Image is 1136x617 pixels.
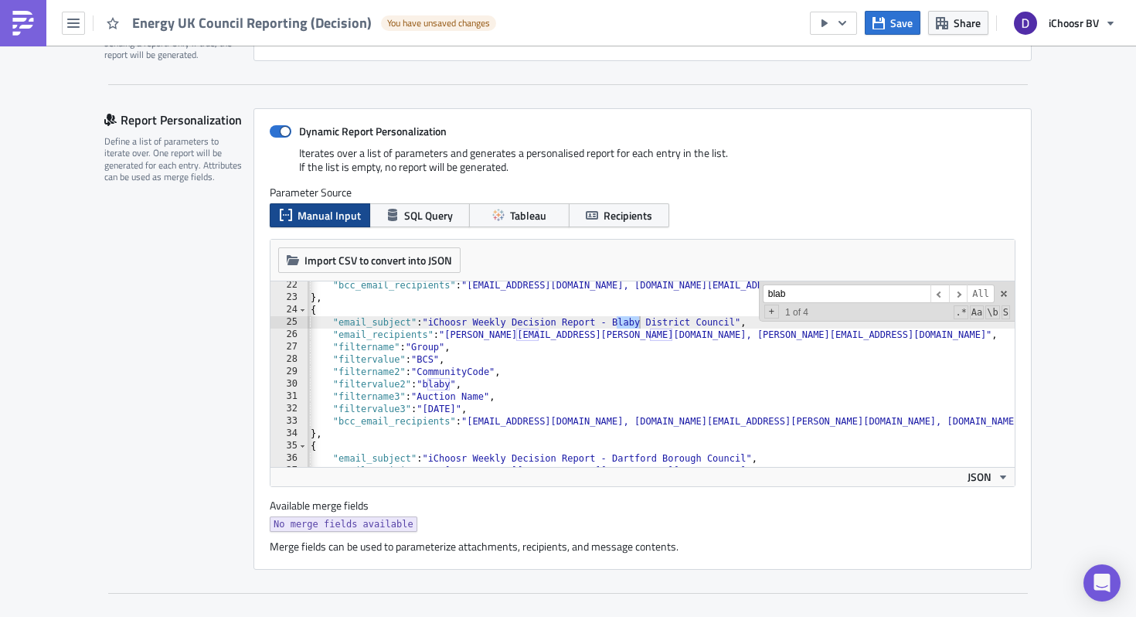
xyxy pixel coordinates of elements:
[387,17,490,29] span: You have unsaved changes
[967,285,995,304] span: Alt-Enter
[270,341,308,353] div: 27
[270,316,308,329] div: 25
[270,403,308,415] div: 32
[278,247,461,273] button: Import CSV to convert into JSON
[270,366,308,378] div: 29
[274,516,413,532] span: No merge fields available
[779,306,815,319] span: 1 of 4
[270,428,308,440] div: 34
[270,499,386,513] label: Available merge fields
[569,203,669,227] button: Recipients
[6,6,738,229] body: Rich Text Area. Press ALT-0 for help.
[304,252,452,268] span: Import CSV to convert into JSON
[11,11,36,36] img: PushMetrics
[270,304,308,316] div: 24
[132,14,373,32] span: Energy UK Council Reporting (Decision)
[962,468,1015,486] button: JSON
[1012,10,1039,36] img: Avatar
[6,22,738,34] p: Please see attached for your weekly collective switching update. This email contains the followin...
[270,452,308,465] div: 36
[270,516,417,532] a: No merge fields available
[270,279,308,291] div: 22
[270,329,308,341] div: 26
[369,203,470,227] button: SQL Query
[270,540,1015,554] div: Merge fields can be used to parameterize attachments, recipients, and message contents.
[1005,6,1124,40] button: iChoosr BV
[865,11,920,35] button: Save
[1002,305,1010,319] span: Search In Selection
[604,207,652,223] span: Recipients
[764,305,779,319] span: Toggle Replace mode
[270,415,308,428] div: 33
[270,291,308,304] div: 23
[970,305,984,319] span: CaseSensitive Search
[763,285,930,304] input: Search for
[104,135,243,183] div: Define a list of parameters to iterate over. One report will be generated for each entry. Attribu...
[6,104,738,115] p: Best wishes,
[104,108,253,131] div: Report Personalization
[6,71,738,83] p: If you have any questions please contact your iChoosr Relationship Manager.
[1083,564,1121,602] div: Open Intercom Messenger
[404,207,453,223] span: SQL Query
[270,378,308,390] div: 30
[954,15,981,31] span: Share
[270,203,370,227] button: Manual Input
[968,469,991,485] span: JSON
[949,285,968,304] span: ​
[469,203,570,227] button: Tableau
[104,13,243,61] div: Optionally, perform a condition check before generating and sending a report. Only if true, the r...
[928,11,988,35] button: Share
[270,146,1015,186] div: Iterates over a list of parameters and generates a personalised report for each entry in the list...
[890,15,913,31] span: Save
[299,123,447,139] strong: Dynamic Report Personalization
[6,136,738,148] p: The Data Analysis Team
[930,285,949,304] span: ​
[985,305,999,319] span: Whole Word Search
[298,207,361,223] span: Manual Input
[270,440,308,452] div: 35
[270,186,1015,199] label: Parameter Source
[954,305,968,319] span: RegExp Search
[270,353,308,366] div: 28
[270,465,308,477] div: 37
[270,390,308,403] div: 31
[1049,15,1099,31] span: iChoosr BV
[510,207,546,223] span: Tableau
[6,6,738,18] p: Hi,
[6,39,738,50] p: 1. Your acceptance overview and headline figures (.pdf)
[6,55,738,66] p: 2. Headline figures for your council(s), your daily figures, and your registrations per postcode ...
